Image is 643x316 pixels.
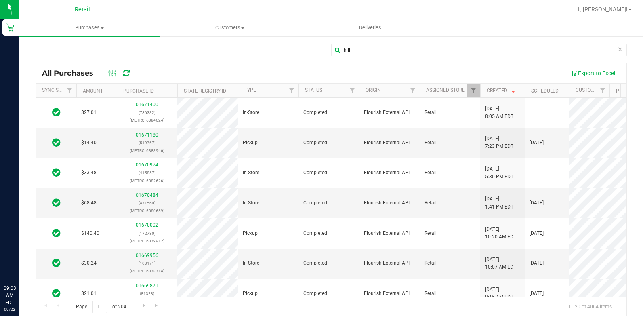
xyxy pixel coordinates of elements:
a: Filter [346,84,359,97]
span: Completed [303,259,327,267]
a: Go to the next page [138,301,150,312]
inline-svg: Retail [6,23,14,32]
a: Scheduled [531,88,559,94]
span: Completed [303,290,327,297]
span: In Sync [52,257,61,269]
span: In-Store [243,109,259,116]
span: Retail [424,230,437,237]
span: Flourish External API [364,109,410,116]
span: Retail [424,139,437,147]
span: [DATE] [530,290,544,297]
span: Clear [617,44,623,55]
span: In-Store [243,169,259,177]
a: Filter [63,84,76,97]
p: (103171) [122,259,172,267]
span: Pickup [243,230,258,237]
span: Completed [303,169,327,177]
a: Purchase ID [123,88,154,94]
p: (METRC: 6382626) [122,177,172,185]
a: 01669871 [136,283,158,289]
input: 1 [92,301,107,313]
span: Flourish External API [364,259,410,267]
span: In Sync [52,288,61,299]
span: Flourish External API [364,199,410,207]
a: 01671400 [136,102,158,107]
span: [DATE] 10:20 AM EDT [485,225,516,241]
span: $33.48 [81,169,97,177]
span: Hi, [PERSON_NAME]! [575,6,628,13]
p: (786332) [122,109,172,116]
span: In-Store [243,199,259,207]
a: Phone [616,88,632,94]
a: Amount [83,88,103,94]
a: 01670974 [136,162,158,168]
span: Flourish External API [364,169,410,177]
a: State Registry ID [184,88,226,94]
span: $27.01 [81,109,97,116]
span: [DATE] 8:15 AM EDT [485,286,513,301]
a: 01670484 [136,192,158,198]
span: $14.40 [81,139,97,147]
span: [DATE] [530,259,544,267]
span: [DATE] 1:41 PM EDT [485,195,513,211]
a: 01671180 [136,132,158,138]
a: 01670002 [136,222,158,228]
span: All Purchases [42,69,101,78]
span: Pickup [243,290,258,297]
a: Filter [285,84,298,97]
a: Assigned Store [426,87,465,93]
span: $68.48 [81,199,97,207]
p: (81328) [122,290,172,297]
p: (METRC: 6380659) [122,207,172,215]
span: In Sync [52,137,61,148]
p: (172780) [122,230,172,237]
span: Retail [424,259,437,267]
button: Export to Excel [566,66,620,80]
p: (METRC: 6384624) [122,116,172,124]
span: Deliveries [348,24,392,32]
iframe: Resource center unread badge [24,250,34,260]
span: 1 - 20 of 4064 items [562,301,618,313]
span: [DATE] 5:30 PM EDT [485,165,513,181]
a: Filter [406,84,420,97]
span: Purchases [19,24,160,32]
span: Completed [303,199,327,207]
input: Search Purchase ID, Original ID, State Registry ID or Customer Name... [331,44,627,56]
a: Created [487,88,517,93]
span: [DATE] [530,230,544,237]
p: 09:03 AM EDT [4,284,16,306]
span: Retail [424,290,437,297]
iframe: Resource center [8,251,32,276]
p: (415857) [122,169,172,177]
span: In Sync [52,228,61,239]
a: Type [244,87,256,93]
p: (METRC: 6379912) [122,237,172,245]
span: Completed [303,230,327,237]
a: Go to the last page [151,301,163,312]
a: Deliveries [300,19,440,36]
span: [DATE] [530,199,544,207]
p: (METRC: 6378714) [122,267,172,275]
span: Page of 204 [69,301,133,313]
a: Purchases [19,19,160,36]
p: (519767) [122,139,172,147]
span: [DATE] 10:07 AM EDT [485,256,516,271]
span: In Sync [52,107,61,118]
span: $30.24 [81,259,97,267]
span: [DATE] 7:23 PM EDT [485,135,513,150]
p: 09/22 [4,306,16,312]
span: In Sync [52,197,61,209]
span: Flourish External API [364,139,410,147]
a: Status [305,87,322,93]
span: $140.40 [81,230,99,237]
span: Flourish External API [364,230,410,237]
p: (471560) [122,199,172,207]
span: In-Store [243,259,259,267]
span: [DATE] 8:05 AM EDT [485,105,513,120]
a: Filter [596,84,609,97]
span: Customers [160,24,299,32]
a: Sync Status [42,87,73,93]
a: 01669956 [136,253,158,258]
span: Completed [303,109,327,116]
a: Customers [160,19,300,36]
